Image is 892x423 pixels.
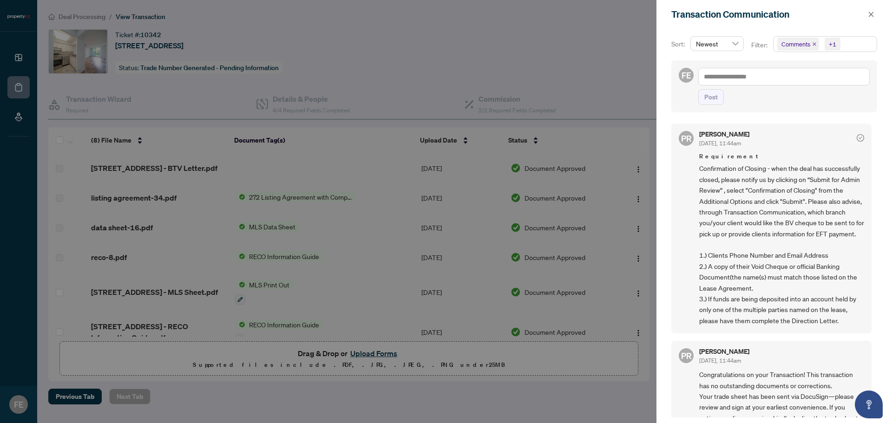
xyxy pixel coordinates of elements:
span: [DATE], 11:44am [699,357,741,364]
span: Confirmation of Closing - when the deal has successfully closed, please notify us by clicking on ... [699,163,864,326]
h5: [PERSON_NAME] [699,348,749,355]
span: check-circle [857,134,864,142]
span: close [812,42,817,46]
span: Newest [696,37,738,51]
span: Comments [777,38,819,51]
span: PR [681,132,692,145]
span: Requirement [699,152,864,161]
button: Open asap [855,390,883,418]
p: Sort: [671,39,687,49]
span: PR [681,349,692,362]
h5: [PERSON_NAME] [699,131,749,137]
button: Post [698,89,724,105]
span: close [868,11,874,18]
span: Comments [781,39,810,49]
p: Filter: [751,40,769,50]
span: [DATE], 11:44am [699,140,741,147]
span: FE [682,69,691,82]
div: +1 [829,39,836,49]
div: Transaction Communication [671,7,865,21]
